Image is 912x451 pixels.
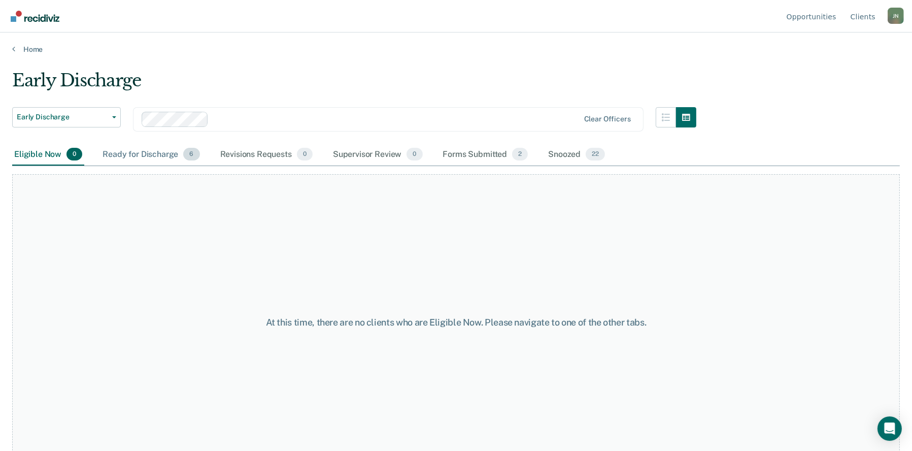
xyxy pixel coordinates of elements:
[100,144,201,166] div: Ready for Discharge6
[66,148,82,161] span: 0
[234,317,678,328] div: At this time, there are no clients who are Eligible Now. Please navigate to one of the other tabs.
[12,107,121,127] button: Early Discharge
[12,70,696,99] div: Early Discharge
[12,144,84,166] div: Eligible Now0
[584,115,631,123] div: Clear officers
[183,148,199,161] span: 6
[586,148,605,161] span: 22
[512,148,528,161] span: 2
[331,144,425,166] div: Supervisor Review0
[877,416,902,441] div: Open Intercom Messenger
[218,144,315,166] div: Revisions Requests0
[297,148,313,161] span: 0
[11,11,59,22] img: Recidiviz
[888,8,904,24] button: Profile dropdown button
[888,8,904,24] div: J N
[441,144,530,166] div: Forms Submitted2
[17,113,108,121] span: Early Discharge
[546,144,607,166] div: Snoozed22
[12,45,900,54] a: Home
[407,148,422,161] span: 0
